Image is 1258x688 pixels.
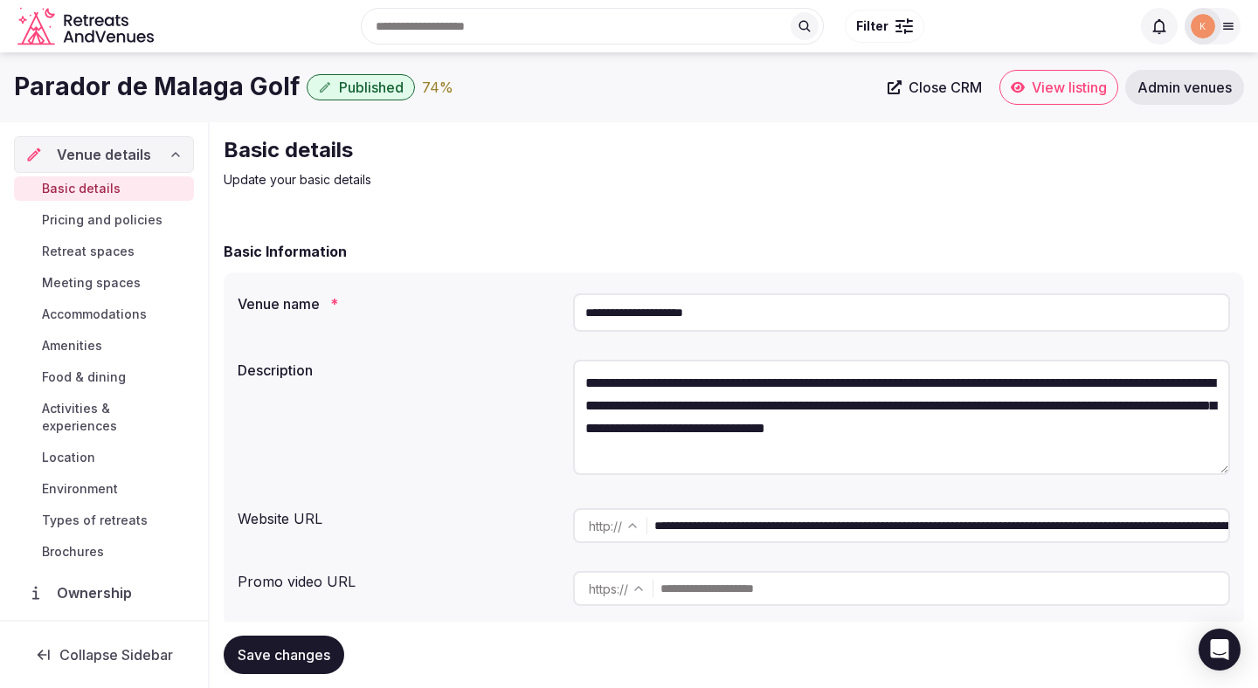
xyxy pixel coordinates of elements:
[42,274,141,292] span: Meeting spaces
[42,368,126,386] span: Food & dining
[42,543,104,561] span: Brochures
[14,365,194,389] a: Food & dining
[339,79,404,96] span: Published
[1032,79,1107,96] span: View listing
[1125,70,1244,105] a: Admin venues
[909,79,982,96] span: Close CRM
[14,540,194,564] a: Brochures
[307,74,415,100] button: Published
[42,512,148,529] span: Types of retreats
[14,208,194,232] a: Pricing and policies
[14,334,194,358] a: Amenities
[1191,14,1215,38] img: katsabado
[42,211,162,229] span: Pricing and policies
[42,449,95,466] span: Location
[856,17,888,35] span: Filter
[17,7,157,46] svg: Retreats and Venues company logo
[42,180,121,197] span: Basic details
[238,646,330,664] span: Save changes
[999,70,1118,105] a: View listing
[42,337,102,354] span: Amenities
[877,70,992,105] a: Close CRM
[238,564,559,592] div: Promo video URL
[845,10,924,43] button: Filter
[14,477,194,501] a: Environment
[14,271,194,295] a: Meeting spaces
[238,363,559,377] label: Description
[14,508,194,533] a: Types of retreats
[42,400,187,435] span: Activities & experiences
[14,396,194,438] a: Activities & experiences
[1137,79,1232,96] span: Admin venues
[42,243,135,260] span: Retreat spaces
[42,480,118,498] span: Environment
[57,582,139,603] span: Ownership
[59,646,173,664] span: Collapse Sidebar
[224,241,347,262] h2: Basic Information
[14,302,194,327] a: Accommodations
[422,77,453,98] button: 74%
[14,636,194,674] button: Collapse Sidebar
[14,618,194,655] a: Administration
[14,574,194,611] a: Ownership
[14,239,194,264] a: Retreat spaces
[14,70,300,104] h1: Parador de Malaga Golf
[1199,629,1241,671] div: Open Intercom Messenger
[224,636,344,674] button: Save changes
[14,445,194,470] a: Location
[224,171,811,189] p: Update your basic details
[17,7,157,46] a: Visit the homepage
[238,297,559,311] label: Venue name
[224,136,811,164] h2: Basic details
[57,144,151,165] span: Venue details
[14,176,194,201] a: Basic details
[422,77,453,98] div: 74 %
[238,501,559,529] div: Website URL
[42,306,147,323] span: Accommodations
